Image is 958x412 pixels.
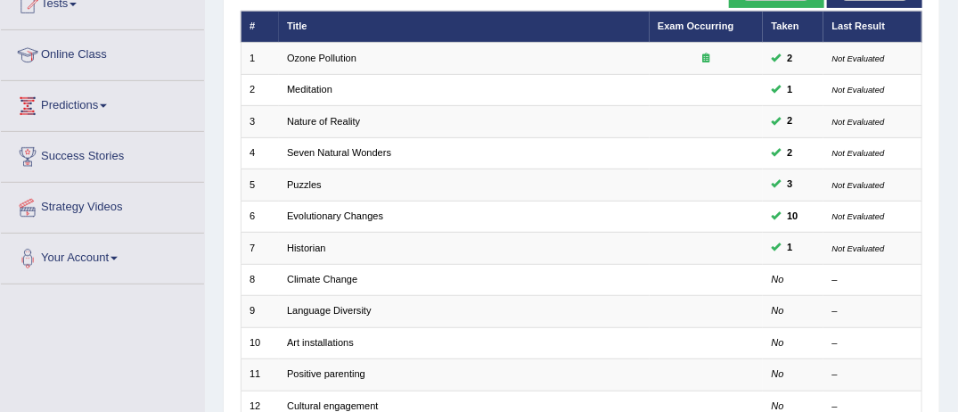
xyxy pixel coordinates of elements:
[287,400,379,411] a: Cultural engagement
[287,210,383,221] a: Evolutionary Changes
[241,43,279,74] td: 1
[832,273,913,287] div: –
[832,180,885,190] small: Not Evaluated
[823,11,922,42] th: Last Result
[772,337,784,348] em: No
[772,400,784,411] em: No
[782,240,798,256] span: You can still take this question
[287,179,322,190] a: Puzzles
[832,211,885,221] small: Not Evaluated
[832,367,913,382] div: –
[287,305,372,316] a: Language Diversity
[241,327,279,358] td: 10
[832,117,885,127] small: Not Evaluated
[772,274,784,284] em: No
[279,11,650,42] th: Title
[241,106,279,137] td: 3
[782,113,798,129] span: You can still take this question
[832,304,913,318] div: –
[287,274,357,284] a: Climate Change
[772,305,784,316] em: No
[832,54,885,63] small: Not Evaluated
[658,52,755,66] div: Exam occurring question
[287,84,332,95] a: Meditation
[287,53,356,63] a: Ozone Pollution
[287,368,365,379] a: Positive parenting
[782,145,798,161] span: You can still take this question
[241,359,279,391] td: 11
[782,177,798,193] span: You can still take this question
[287,116,360,127] a: Nature of Reality
[832,148,885,158] small: Not Evaluated
[782,209,805,225] span: You can still take this question
[241,11,279,42] th: #
[782,51,798,67] span: You can still take this question
[287,243,326,253] a: Historian
[832,336,913,350] div: –
[1,183,204,227] a: Strategy Videos
[241,201,279,232] td: 6
[763,11,823,42] th: Taken
[782,82,798,98] span: You can still take this question
[1,234,204,278] a: Your Account
[241,296,279,327] td: 9
[832,85,885,95] small: Not Evaluated
[241,169,279,201] td: 5
[241,137,279,169] td: 4
[1,81,204,126] a: Predictions
[287,147,391,158] a: Seven Natural Wonders
[1,132,204,177] a: Success Stories
[241,233,279,264] td: 7
[241,74,279,105] td: 2
[772,368,784,379] em: No
[241,264,279,295] td: 8
[1,30,204,75] a: Online Class
[287,337,354,348] a: Art installations
[832,243,885,253] small: Not Evaluated
[658,21,733,31] a: Exam Occurring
